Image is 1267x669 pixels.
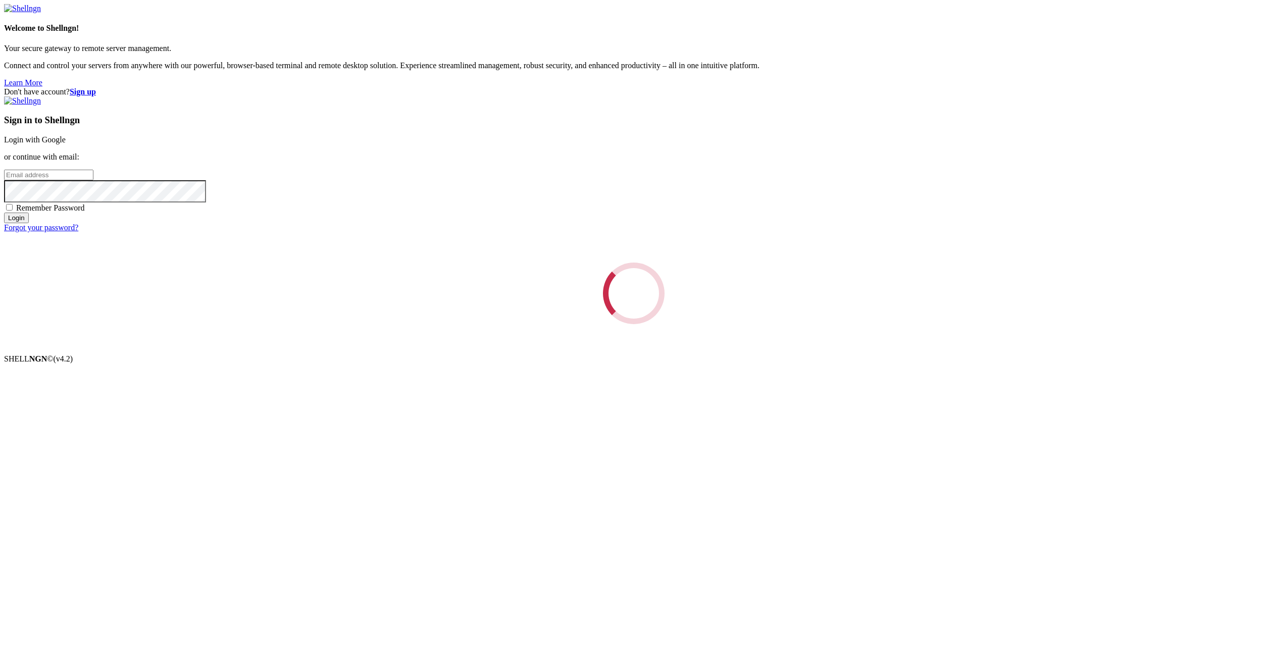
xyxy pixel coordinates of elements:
[4,61,1263,70] p: Connect and control your servers from anywhere with our powerful, browser-based terminal and remo...
[4,170,93,180] input: Email address
[16,203,85,212] span: Remember Password
[54,354,73,363] span: 4.2.0
[70,87,96,96] a: Sign up
[4,78,42,87] a: Learn More
[4,354,73,363] span: SHELL ©
[4,213,29,223] input: Login
[600,260,667,327] div: Loading...
[4,223,78,232] a: Forgot your password?
[6,204,13,211] input: Remember Password
[4,87,1263,96] div: Don't have account?
[4,152,1263,162] p: or continue with email:
[4,96,41,106] img: Shellngn
[4,24,1263,33] h4: Welcome to Shellngn!
[29,354,47,363] b: NGN
[4,4,41,13] img: Shellngn
[4,135,66,144] a: Login with Google
[4,44,1263,53] p: Your secure gateway to remote server management.
[4,115,1263,126] h3: Sign in to Shellngn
